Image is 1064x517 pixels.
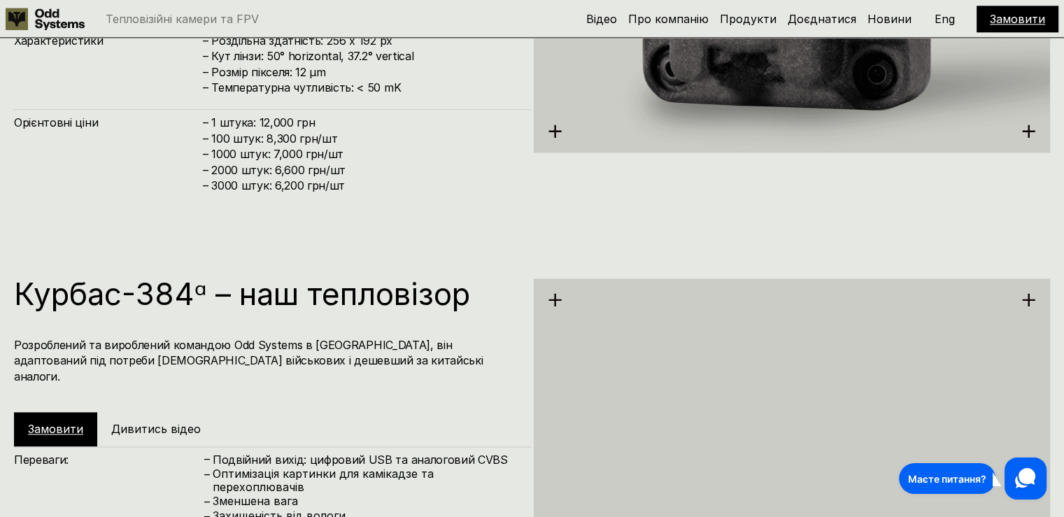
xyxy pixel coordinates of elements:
[14,452,203,467] h4: Переваги:
[213,495,517,508] p: Зменшена вага
[14,337,517,384] h4: Розроблений та вироблений командою Odd Systems в [GEOGRAPHIC_DATA], він адаптований під потреби [...
[28,422,83,436] a: Замовити
[203,115,517,193] h4: – 1 штука: 12,000 грн – 100 штук: 8,300 грн/шт – 1000 штук: 7,000 грн/шт – 2000 штук: 6,600 грн/ш...
[867,12,912,26] a: Новини
[14,115,203,130] h4: Орієнтовні ціни
[14,278,517,309] h1: Курбас-384ᵅ – наш тепловізор
[204,493,210,509] h4: –
[720,12,776,26] a: Продукти
[14,33,203,48] h4: Характеристики
[111,421,201,437] h5: Дивитись відео
[935,13,955,24] p: Eng
[895,454,1050,503] iframe: HelpCrunch
[213,452,517,467] h4: Подвійний вихід: цифровий USB та аналоговий CVBS
[204,451,210,467] h4: –
[990,12,1045,26] a: Замовити
[586,12,617,26] a: Відео
[788,12,856,26] a: Доєднатися
[203,33,517,96] h4: – Роздільна здатність: 256 x 192 px – Кут лінзи: 50° horizontal, 37.2° vertical – Розмір пікселя:...
[204,467,210,482] h4: –
[628,12,709,26] a: Про компанію
[106,13,259,24] p: Тепловізійні камери та FPV
[213,467,517,494] p: Оптимізація картинки для камікадзе та перехоплювачів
